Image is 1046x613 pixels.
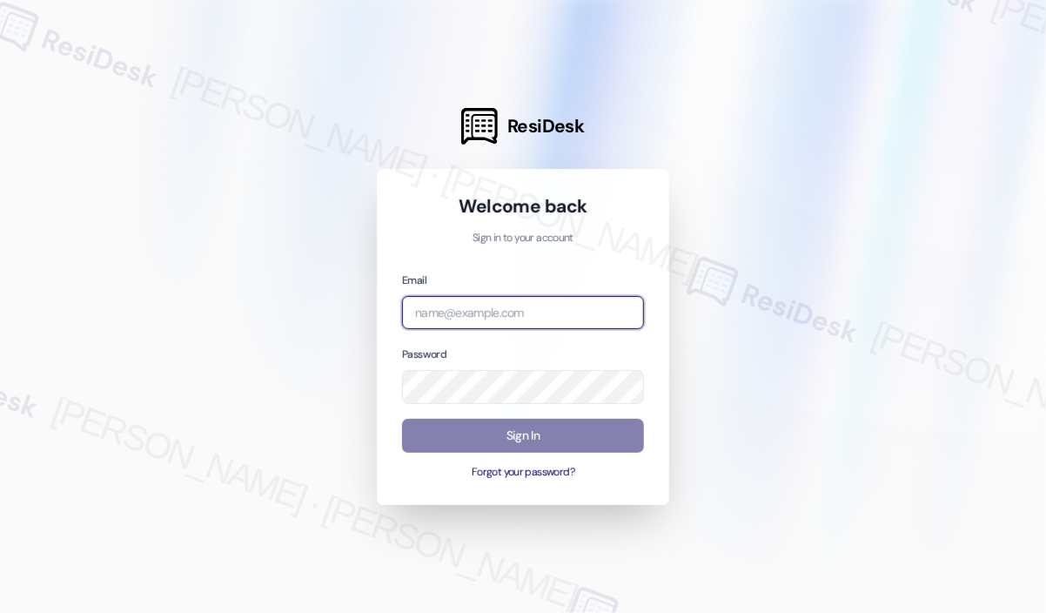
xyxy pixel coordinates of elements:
[402,296,644,330] input: name@example.com
[402,231,644,246] p: Sign in to your account
[402,273,426,287] label: Email
[402,465,644,481] button: Forgot your password?
[402,347,446,361] label: Password
[461,108,498,145] img: ResiDesk Logo
[507,114,585,138] span: ResiDesk
[402,194,644,219] h1: Welcome back
[402,419,644,453] button: Sign In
